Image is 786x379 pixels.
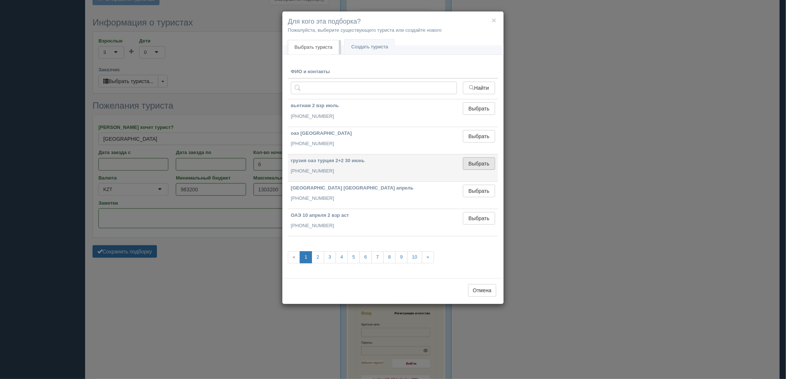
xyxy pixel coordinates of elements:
p: [PHONE_NUMBER] [291,168,457,175]
a: » [422,251,434,263]
a: 9 [395,251,407,263]
button: Выбрать [463,212,495,225]
button: Отмена [468,284,496,297]
a: 3 [324,251,336,263]
span: « [288,251,300,263]
b: вьетнам 2 взр июль [291,103,339,108]
a: 2 [312,251,324,263]
b: ОАЭ 10 апреля 2 взр аст [291,212,349,218]
b: [GEOGRAPHIC_DATA] [GEOGRAPHIC_DATA] апрель [291,185,414,191]
a: 4 [336,251,348,263]
button: Выбрать [463,157,495,170]
a: 10 [407,251,422,263]
p: Пожалуйста, выберите существующего туриста или создайте нового [288,27,498,34]
a: 6 [359,251,372,263]
button: Найти [463,82,495,94]
p: [PHONE_NUMBER] [291,140,457,147]
p: [PHONE_NUMBER] [291,113,457,120]
a: Выбрать туриста [288,40,339,55]
b: оаэ [GEOGRAPHIC_DATA] [291,130,352,136]
th: ФИО и контакты [288,65,460,79]
p: [PHONE_NUMBER] [291,195,457,202]
button: × [492,16,496,24]
a: Создать туриста [345,40,395,55]
button: Выбрать [463,102,495,115]
a: 8 [383,251,396,263]
button: Выбрать [463,185,495,197]
p: [PHONE_NUMBER] [291,222,457,229]
h4: Для кого эта подборка? [288,17,498,27]
input: Поиск по ФИО, паспорту или контактам [291,82,457,94]
a: 7 [372,251,384,263]
a: 1 [300,251,312,263]
a: 5 [347,251,360,263]
button: Выбрать [463,130,495,143]
b: грузия оаэ турция 2+2 30 июнь [291,158,365,163]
